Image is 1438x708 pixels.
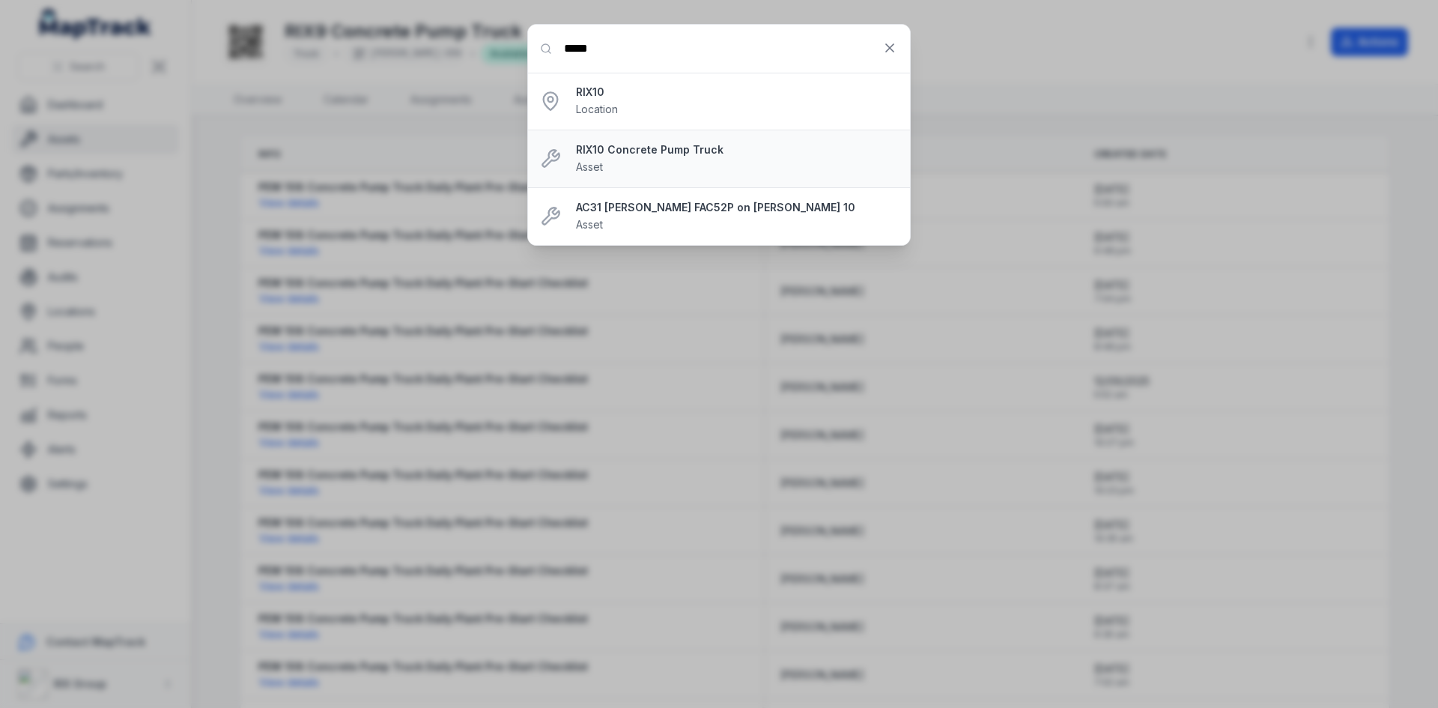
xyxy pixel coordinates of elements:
[576,200,898,215] strong: AC31 [PERSON_NAME] FAC52P on [PERSON_NAME] 10
[576,85,898,100] strong: RIX10
[576,103,618,115] span: Location
[576,200,898,233] a: AC31 [PERSON_NAME] FAC52P on [PERSON_NAME] 10Asset
[576,218,603,231] span: Asset
[576,142,898,175] a: RIX10 Concrete Pump TruckAsset
[576,160,603,173] span: Asset
[576,142,898,157] strong: RIX10 Concrete Pump Truck
[576,85,898,118] a: RIX10Location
